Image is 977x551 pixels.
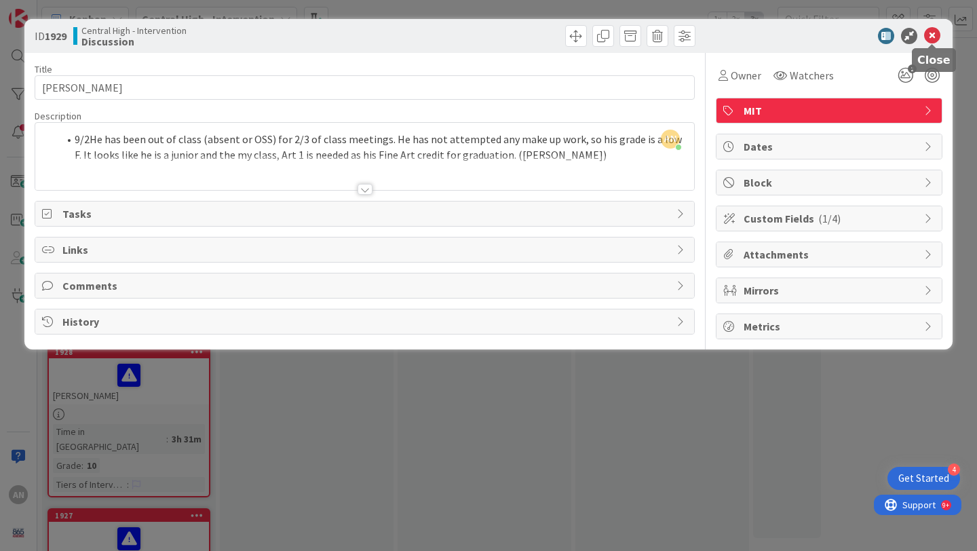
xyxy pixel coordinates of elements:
span: Support [28,2,62,18]
span: Comments [62,278,670,294]
span: ID [35,28,66,44]
div: 4 [948,463,960,476]
span: History [62,313,670,330]
span: Metrics [744,318,917,335]
span: Links [62,242,670,258]
span: Attachments [744,246,917,263]
div: 9+ [69,5,75,16]
span: Tasks [62,206,670,222]
span: ( 1/4 ) [818,212,841,225]
span: AN [661,130,680,149]
span: Mirrors [744,282,917,299]
span: MIT [744,102,917,119]
span: Central High - Intervention [81,25,187,36]
span: 1 [908,64,917,73]
b: Discussion [81,36,187,47]
span: Dates [744,138,917,155]
span: He has been out of class (absent or OSS) for 2/3 of class meetings. He has not attempted any make... [75,132,684,161]
h5: Close [917,54,951,66]
span: Owner [731,67,761,83]
b: 1929 [45,29,66,43]
li: 9/2 [58,132,687,162]
div: Open Get Started checklist, remaining modules: 4 [887,467,960,490]
input: type card name here... [35,75,695,100]
span: Block [744,174,917,191]
span: Custom Fields [744,210,917,227]
span: Description [35,110,81,122]
div: Get Started [898,472,949,485]
label: Title [35,63,52,75]
span: Watchers [790,67,834,83]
